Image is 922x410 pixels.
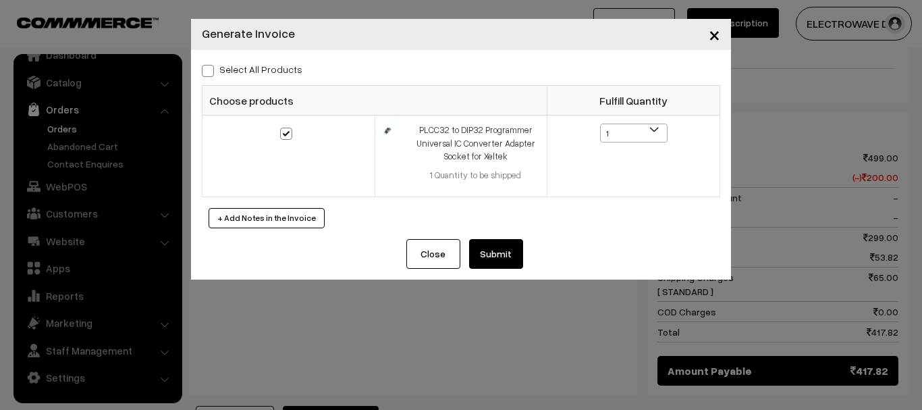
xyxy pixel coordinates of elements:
span: × [709,22,720,47]
span: 1 [600,124,668,143]
img: 172321462571141.jpg [383,126,392,135]
button: Submit [469,239,523,269]
button: Close [698,14,731,55]
div: 1 Quantity to be shipped [412,169,539,182]
div: PLCC32 to DIP32 Programmer Universal IC Converter Adapter Socket for Xeltek [412,124,539,163]
span: 1 [601,124,667,143]
th: Fulfill Quantity [547,86,720,116]
button: Close [406,239,460,269]
button: + Add Notes in the Invoice [209,208,325,228]
th: Choose products [202,86,547,116]
label: Select all Products [202,62,302,76]
h4: Generate Invoice [202,24,295,43]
